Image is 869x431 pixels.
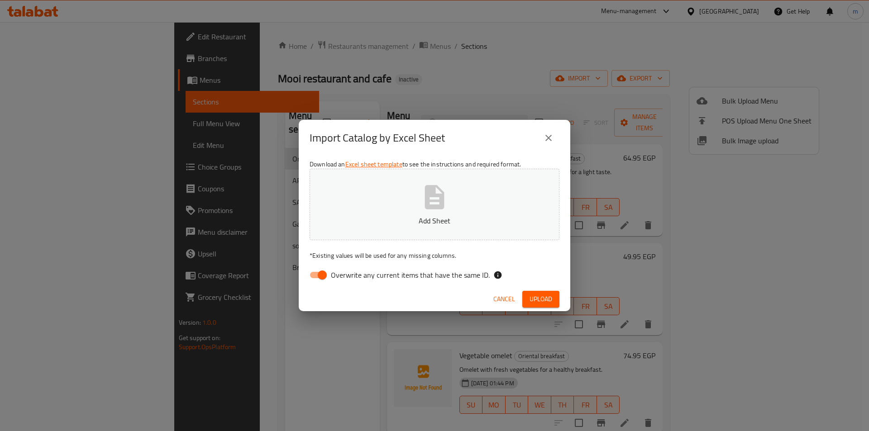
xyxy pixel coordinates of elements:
[324,215,545,226] p: Add Sheet
[310,251,559,260] p: Existing values will be used for any missing columns.
[538,127,559,149] button: close
[299,156,570,287] div: Download an to see the instructions and required format.
[522,291,559,308] button: Upload
[310,169,559,240] button: Add Sheet
[493,270,502,279] svg: If the overwrite option isn't selected, then the items that match an existing ID will be ignored ...
[490,291,519,308] button: Cancel
[310,131,445,145] h2: Import Catalog by Excel Sheet
[530,294,552,305] span: Upload
[493,294,515,305] span: Cancel
[331,270,490,280] span: Overwrite any current items that have the same ID.
[345,158,402,170] a: Excel sheet template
